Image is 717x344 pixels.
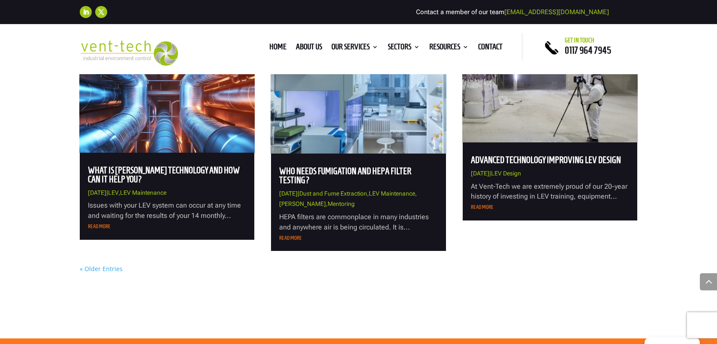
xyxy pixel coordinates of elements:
[328,200,355,207] a: Mentoring
[279,189,437,209] p: | , , ,
[279,190,298,197] span: [DATE]
[565,45,611,55] a: 0117 964 7945
[471,181,629,202] p: At Vent-Tech we are extremely proud of our 20-year history of investing in LEV training, equipmen...
[462,33,638,142] img: Advanced Technology Improving LEV Design
[88,188,246,198] p: | ,
[565,37,594,44] span: Get in touch
[120,189,166,196] a: LEV Maintenance
[79,43,255,153] img: What is LEV Sensor Technology and How Can it Help You?
[108,189,118,196] a: LEV
[80,6,92,18] a: Follow on LinkedIn
[471,155,621,165] a: Advanced Technology Improving LEV Design
[80,40,178,66] img: 2023-09-27T08_35_16.549ZVENT-TECH---Clear-background
[88,200,246,221] p: Issues with your LEV system can occur at any time and waiting for the results of your 14 monthly...
[279,212,437,232] p: HEPA filters are commonplace in many industries and anywhere air is being circulated. It is...
[271,44,446,154] img: Who Needs Fumigation and HEPA Filter Testing?
[95,6,107,18] a: Follow on X
[269,44,286,53] a: Home
[369,190,415,197] a: LEV Maintenance
[471,170,489,177] span: [DATE]
[279,200,326,207] a: [PERSON_NAME]
[331,44,378,53] a: Our Services
[478,44,503,53] a: Contact
[296,44,322,53] a: About us
[279,235,302,241] a: read more
[429,44,469,53] a: Resources
[491,170,521,177] a: LEV Design
[279,166,411,185] a: Who Needs Fumigation and HEPA Filter Testing?
[299,190,367,197] a: Dust and Fume Extraction
[80,265,123,273] a: « Older Entries
[471,204,494,210] a: read more
[471,169,629,179] p: |
[88,189,106,196] span: [DATE]
[88,223,111,229] a: read more
[504,8,609,16] a: [EMAIL_ADDRESS][DOMAIN_NAME]
[388,44,420,53] a: Sectors
[416,8,609,16] span: Contact a member of our team
[88,165,240,184] a: What is [PERSON_NAME] Technology and How Can it Help You?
